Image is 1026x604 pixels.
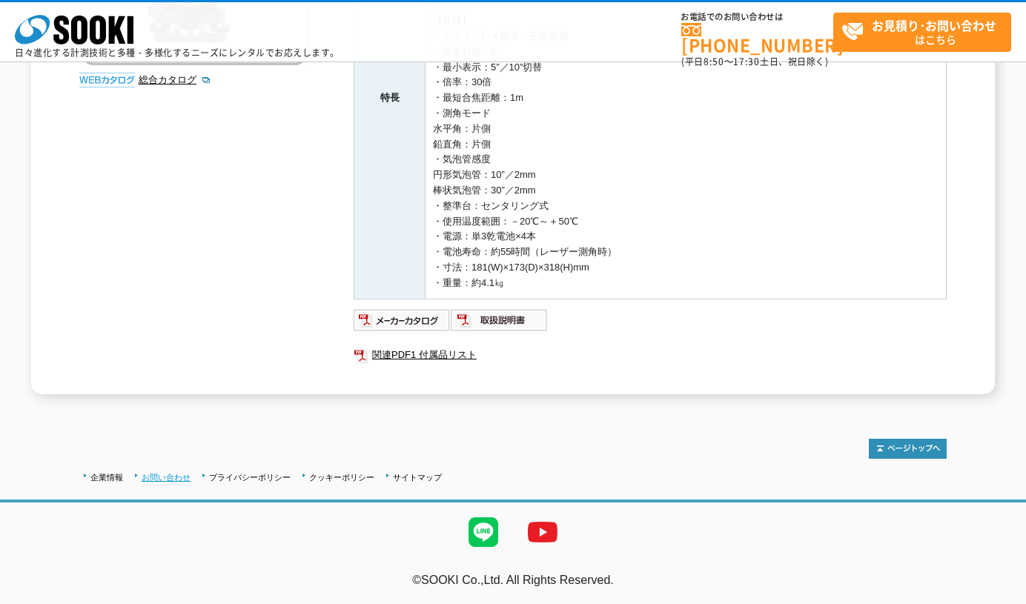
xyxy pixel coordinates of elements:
[681,13,833,21] span: お電話でのお問い合わせは
[513,502,572,562] img: YouTube
[15,48,340,57] p: 日々進化する計測技術と多種・多様化するニーズにレンタルでお応えします。
[354,345,947,365] a: 関連PDF1 付属品リスト
[90,473,123,482] a: 企業情報
[79,73,135,87] img: webカタログ
[733,55,760,68] span: 17:30
[139,74,211,85] a: 総合カタログ
[454,502,513,562] img: LINE
[142,473,191,482] a: お問い合わせ
[393,473,442,482] a: サイトマップ
[354,308,451,332] img: メーカーカタログ
[704,55,724,68] span: 8:50
[872,16,996,34] strong: お見積り･お問い合わせ
[451,308,548,332] img: 取扱説明書
[681,55,828,68] span: (平日 ～ 土日、祝日除く)
[841,13,1010,50] span: はこちら
[354,318,451,329] a: メーカーカタログ
[209,473,291,482] a: プライバシーポリシー
[309,473,374,482] a: クッキーポリシー
[833,13,1011,52] a: お見積り･お問い合わせはこちら
[969,589,1026,602] a: テストMail
[869,439,947,459] img: トップページへ
[451,318,548,329] a: 取扱説明書
[681,23,833,53] a: [PHONE_NUMBER]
